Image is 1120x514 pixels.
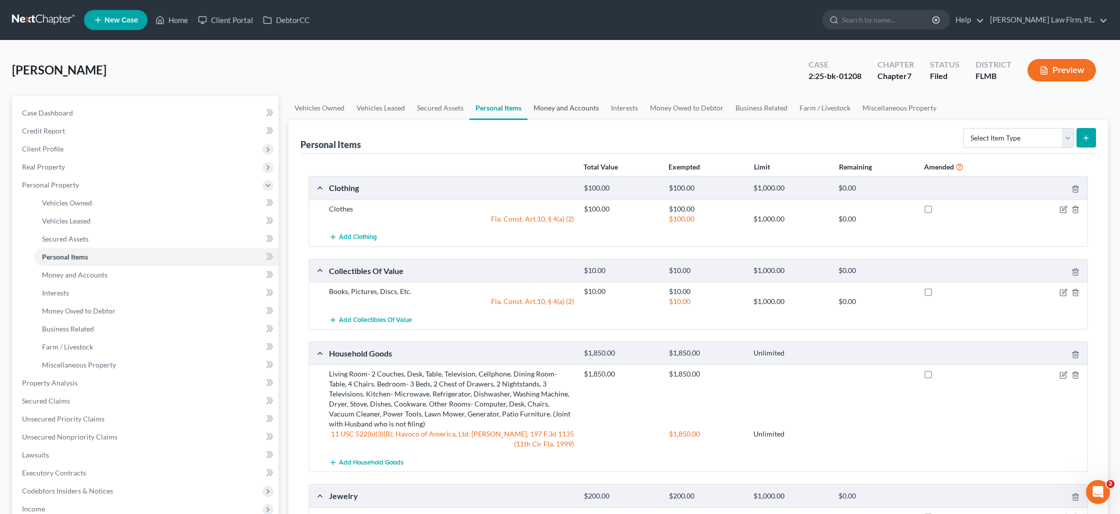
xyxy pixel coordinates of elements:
span: Credit Report [22,126,65,135]
a: Farm / Livestock [34,338,278,356]
a: Vehicles Leased [350,96,411,120]
a: Money and Accounts [34,266,278,284]
a: Lawsuits [14,446,278,464]
div: Fla. Const. Art.10, § 4(a) (2) [324,296,579,306]
span: Add Clothing [339,233,377,241]
div: $1,000.00 [748,491,833,501]
a: Business Related [729,96,793,120]
span: [PERSON_NAME] [12,62,106,77]
span: Business Related [42,324,94,333]
div: $0.00 [833,491,918,501]
a: Personal Items [34,248,278,266]
a: Money Owed to Debtor [644,96,729,120]
div: $10.00 [664,266,749,275]
a: Help [950,11,984,29]
a: Miscellaneous Property [34,356,278,374]
a: Unsecured Nonpriority Claims [14,428,278,446]
span: 7 [907,71,911,80]
div: Clothes [324,204,579,214]
div: Household Goods [324,348,579,358]
a: Home [150,11,193,29]
a: Vehicles Owned [34,194,278,212]
span: Miscellaneous Property [42,360,116,369]
div: $10.00 [664,296,749,306]
div: $10.00 [579,286,664,296]
strong: Amended [924,162,954,171]
div: $1,000.00 [748,214,833,224]
span: Unsecured Nonpriority Claims [22,432,117,441]
a: Interests [605,96,644,120]
a: Personal Items [469,96,527,120]
div: $1,850.00 [664,429,749,439]
div: $1,850.00 [664,369,749,379]
div: $10.00 [579,266,664,275]
span: Secured Assets [42,234,88,243]
input: Search by name... [842,10,933,29]
span: Lawsuits [22,450,49,459]
div: Collectibles Of Value [324,265,579,276]
span: Add Household Goods [339,458,403,466]
a: Money Owed to Debtor [34,302,278,320]
span: New Case [104,16,138,24]
span: Income [22,504,45,513]
div: $100.00 [579,204,664,214]
div: $0.00 [833,214,918,224]
a: Farm / Livestock [793,96,856,120]
a: DebtorCC [258,11,314,29]
span: Client Profile [22,144,63,153]
span: Money and Accounts [42,270,107,279]
div: Unlimited [748,429,833,439]
div: Clothing [324,182,579,193]
a: Miscellaneous Property [856,96,942,120]
div: Books, Pictures, Discs, Etc. [324,286,579,296]
div: Chapter [877,59,914,70]
span: Vehicles Leased [42,216,90,225]
span: Personal Items [42,252,88,261]
a: Credit Report [14,122,278,140]
button: Add Household Goods [329,453,403,471]
div: $0.00 [833,266,918,275]
a: Vehicles Owned [288,96,350,120]
div: 2:25-bk-01208 [808,70,861,82]
a: Case Dashboard [14,104,278,122]
a: Interests [34,284,278,302]
a: [PERSON_NAME] Law Firm, P.L. [985,11,1107,29]
span: Unsecured Priority Claims [22,414,104,423]
span: Personal Property [22,180,79,189]
span: Farm / Livestock [42,342,93,351]
a: Business Related [34,320,278,338]
a: Secured Assets [34,230,278,248]
button: Add Clothing [329,228,377,246]
a: Property Analysis [14,374,278,392]
div: Unlimited [748,348,833,358]
a: Executory Contracts [14,464,278,482]
strong: Limit [754,162,770,171]
a: Secured Claims [14,392,278,410]
span: Money Owed to Debtor [42,306,115,315]
div: $1,850.00 [579,369,664,379]
div: Fla. Const. Art.10, § 4(a) (2) [324,214,579,224]
iframe: Intercom live chat [1086,480,1110,504]
div: $200.00 [579,491,664,501]
button: Preview [1027,59,1096,81]
span: Add Collectibles Of Value [339,316,412,324]
div: $1,850.00 [579,348,664,358]
div: $100.00 [664,214,749,224]
div: $1,000.00 [748,296,833,306]
a: Vehicles Leased [34,212,278,230]
a: Money and Accounts [527,96,605,120]
div: $100.00 [664,204,749,214]
div: 11 USC 522(b)(3)(B); Havoco of America, Ltd. [PERSON_NAME], 197 F.3d 1135 (11th Cir Fla. 1999) [324,429,579,449]
a: Unsecured Priority Claims [14,410,278,428]
strong: Total Value [583,162,618,171]
div: $200.00 [664,491,749,501]
div: Filed [930,70,959,82]
span: Case Dashboard [22,108,73,117]
div: $1,850.00 [664,348,749,358]
div: Personal Items [300,138,361,150]
div: $0.00 [833,183,918,193]
div: Chapter [877,70,914,82]
div: Living Room- 2 Couches, Desk, Table, Television, Cellphone. Dining Room- Table, 4 Chairs. Bedroom... [324,369,579,429]
div: FLMB [975,70,1011,82]
span: Property Analysis [22,378,77,387]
